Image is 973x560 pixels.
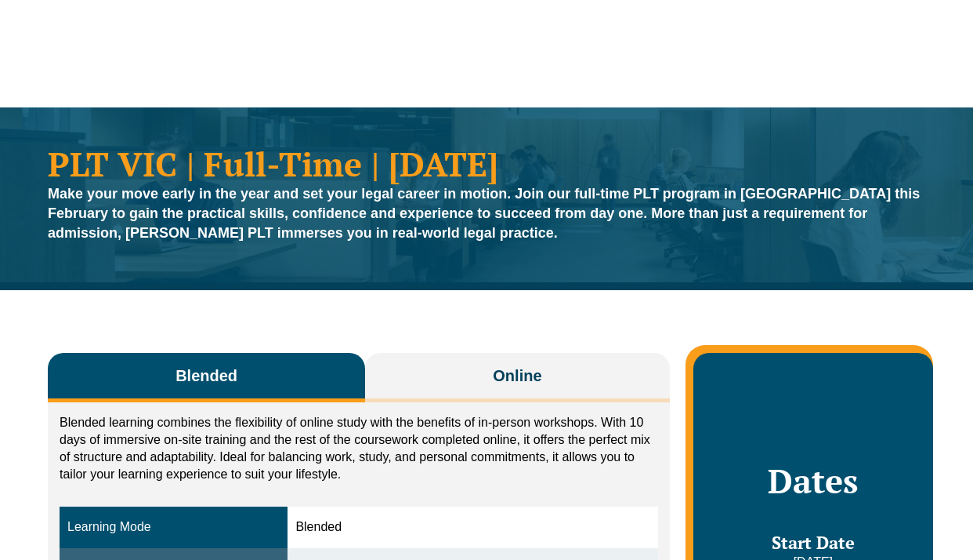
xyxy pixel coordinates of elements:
[295,518,649,536] div: Blended
[48,147,925,180] h1: PLT VIC | Full-Time | [DATE]
[60,414,658,483] p: Blended learning combines the flexibility of online study with the benefits of in-person workshop...
[772,531,855,554] span: Start Date
[175,365,237,387] span: Blended
[67,518,280,536] div: Learning Mode
[493,365,541,387] span: Online
[48,186,920,241] strong: Make your move early in the year and set your legal career in motion. Join our full-time PLT prog...
[709,461,917,500] h2: Dates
